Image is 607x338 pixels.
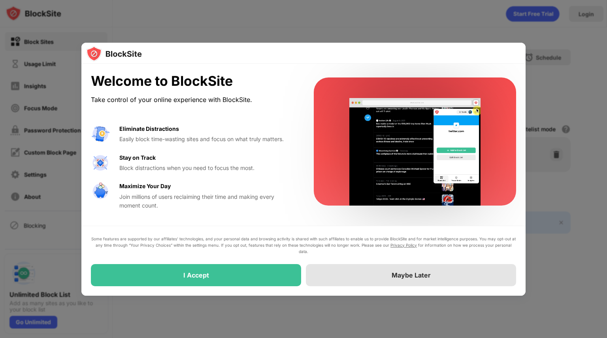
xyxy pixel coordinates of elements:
[119,182,171,191] div: Maximize Your Day
[91,94,295,106] div: Take control of your online experience with BlockSite.
[392,271,431,279] div: Maybe Later
[91,236,516,255] div: Some features are supported by our affiliates’ technologies, and your personal data and browsing ...
[86,46,142,62] img: logo-blocksite.svg
[390,243,417,247] a: Privacy Policy
[91,73,295,89] div: Welcome to BlockSite
[119,193,295,210] div: Join millions of users reclaiming their time and making every moment count.
[119,135,295,144] div: Easily block time-wasting sites and focus on what truly matters.
[91,153,110,172] img: value-focus.svg
[119,153,156,162] div: Stay on Track
[119,164,295,172] div: Block distractions when you need to focus the most.
[91,182,110,201] img: value-safe-time.svg
[119,125,179,133] div: Eliminate Distractions
[91,125,110,144] img: value-avoid-distractions.svg
[183,271,209,279] div: I Accept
